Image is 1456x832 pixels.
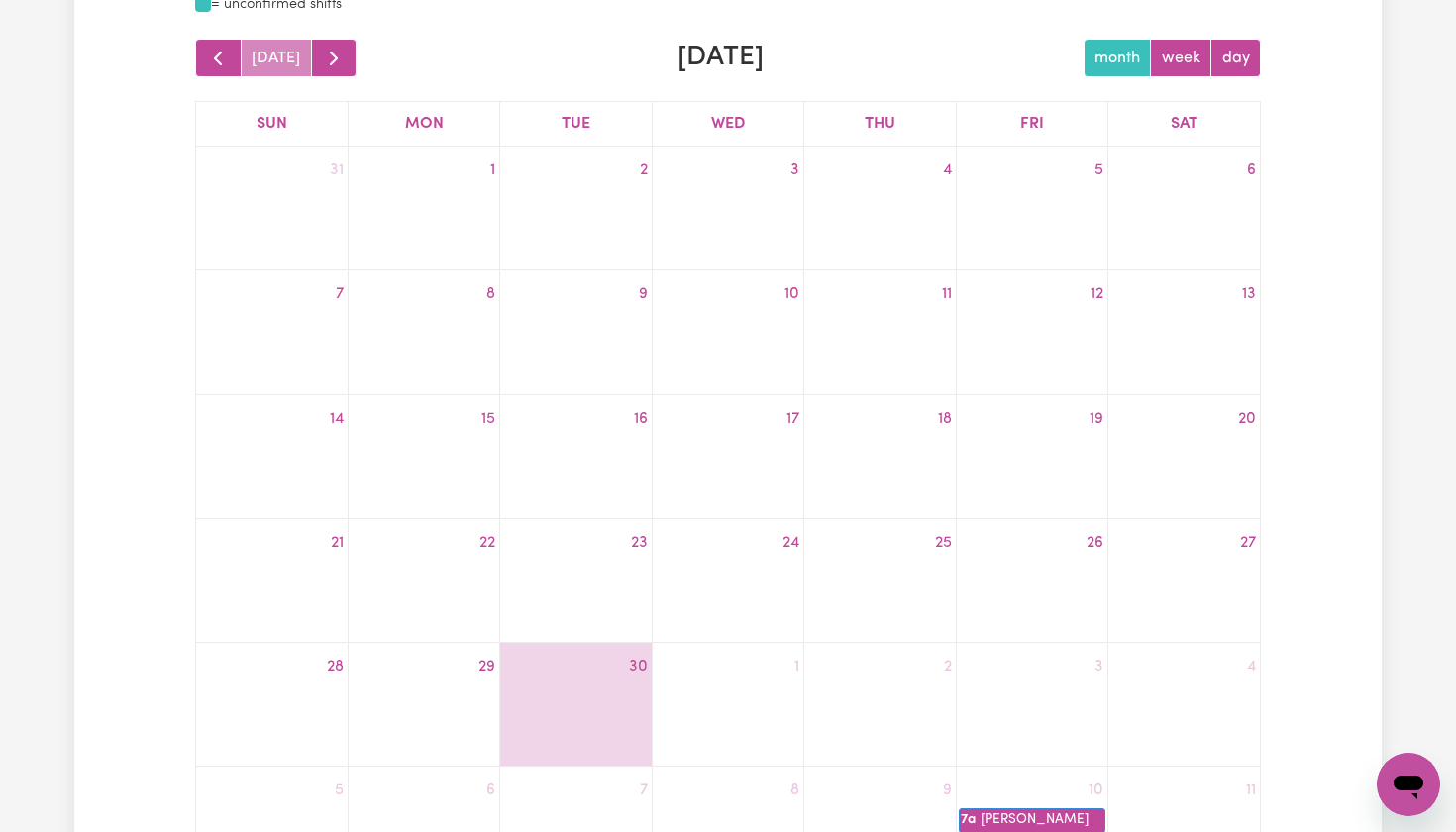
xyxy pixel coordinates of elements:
[1085,775,1107,806] a: October 10, 2025
[196,518,348,642] td: September 21, 2025
[804,394,956,518] td: September 18, 2025
[482,278,499,310] a: September 8, 2025
[861,110,899,138] a: Thursday
[311,39,358,77] button: Next month
[956,518,1107,642] td: September 26, 2025
[707,110,749,138] a: Wednesday
[786,775,803,806] a: October 8, 2025
[786,155,803,186] a: September 3, 2025
[652,147,803,269] td: September 3, 2025
[1210,39,1261,77] button: day
[940,651,956,682] a: October 2, 2025
[1243,651,1260,682] a: October 4, 2025
[804,643,956,767] td: October 2, 2025
[938,278,956,310] a: September 11, 2025
[196,643,348,767] td: September 28, 2025
[934,403,956,435] a: September 18, 2025
[956,270,1107,394] td: September 12, 2025
[939,775,956,806] a: October 9, 2025
[558,110,594,138] a: Tuesday
[779,527,803,559] a: September 24, 2025
[1234,403,1260,435] a: September 20, 2025
[348,394,499,518] td: September 15, 2025
[196,394,348,518] td: September 14, 2025
[401,110,448,138] a: Monday
[790,651,803,682] a: October 1, 2025
[652,518,803,642] td: September 24, 2025
[630,403,652,435] a: September 16, 2025
[327,527,348,559] a: September 21, 2025
[677,42,764,75] h2: [DATE]
[482,775,499,806] a: October 6, 2025
[196,147,348,269] td: August 31, 2025
[253,110,291,138] a: Sunday
[348,643,499,767] td: September 29, 2025
[1236,527,1260,559] a: September 27, 2025
[331,775,348,806] a: October 5, 2025
[956,643,1107,767] td: October 3, 2025
[1377,753,1440,816] iframe: Button to launch messaging window
[960,809,977,831] div: 7a
[1108,147,1260,269] td: September 6, 2025
[348,518,499,642] td: September 22, 2025
[1243,155,1260,186] a: September 6, 2025
[939,155,956,186] a: September 4, 2025
[474,651,499,682] a: September 29, 2025
[652,643,803,767] td: October 1, 2025
[1087,278,1107,310] a: September 12, 2025
[636,775,652,806] a: October 7, 2025
[956,147,1107,269] td: September 5, 2025
[804,518,956,642] td: September 25, 2025
[326,155,348,186] a: August 31, 2025
[332,278,348,310] a: September 7, 2025
[500,518,652,642] td: September 23, 2025
[652,270,803,394] td: September 10, 2025
[635,278,652,310] a: September 9, 2025
[348,147,499,269] td: September 1, 2025
[782,403,803,435] a: September 17, 2025
[1150,39,1211,77] button: week
[1108,643,1260,767] td: October 4, 2025
[241,39,312,77] button: [DATE]
[500,394,652,518] td: September 16, 2025
[326,403,348,435] a: September 14, 2025
[1086,403,1107,435] a: September 19, 2025
[1083,527,1107,559] a: September 26, 2025
[804,270,956,394] td: September 11, 2025
[956,394,1107,518] td: September 19, 2025
[1084,39,1152,77] button: month
[1091,155,1107,186] a: September 5, 2025
[486,155,499,186] a: September 1, 2025
[980,809,1090,831] div: [PERSON_NAME]
[323,651,348,682] a: September 28, 2025
[652,394,803,518] td: September 17, 2025
[627,527,652,559] a: September 23, 2025
[780,278,803,310] a: September 10, 2025
[500,270,652,394] td: September 9, 2025
[195,39,242,77] button: Previous month
[475,527,499,559] a: September 22, 2025
[500,147,652,269] td: September 2, 2025
[196,270,348,394] td: September 7, 2025
[804,147,956,269] td: September 4, 2025
[1108,270,1260,394] td: September 13, 2025
[1091,651,1107,682] a: October 3, 2025
[636,155,652,186] a: September 2, 2025
[348,270,499,394] td: September 8, 2025
[1108,518,1260,642] td: September 27, 2025
[1108,394,1260,518] td: September 20, 2025
[1242,775,1260,806] a: October 11, 2025
[500,643,652,767] td: September 30, 2025
[1238,278,1260,310] a: September 13, 2025
[1016,110,1048,138] a: Friday
[1167,110,1201,138] a: Saturday
[625,651,652,682] a: September 30, 2025
[931,527,956,559] a: September 25, 2025
[477,403,499,435] a: September 15, 2025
